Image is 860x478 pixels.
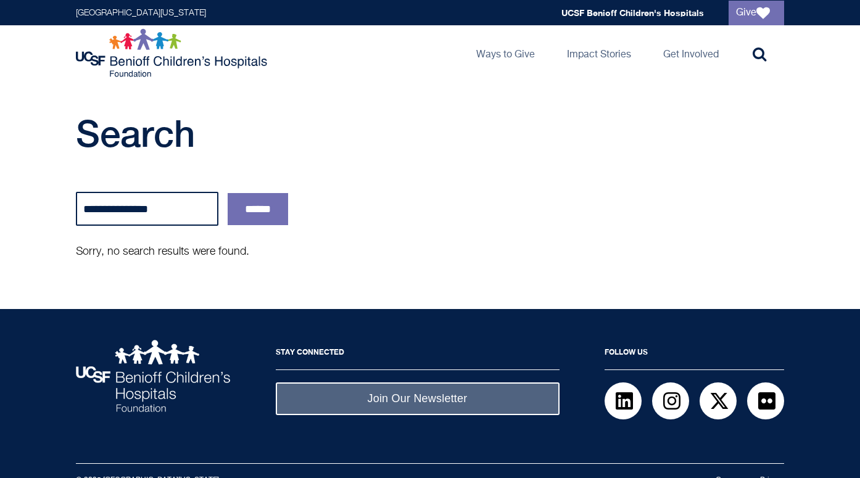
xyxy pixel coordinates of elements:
[76,112,551,155] h1: Search
[276,382,560,415] a: Join Our Newsletter
[653,25,729,81] a: Get Involved
[276,340,560,370] h2: Stay Connected
[729,1,784,25] a: Give
[605,340,784,370] h2: Follow Us
[76,28,270,78] img: Logo for UCSF Benioff Children's Hospitals Foundation
[466,25,545,81] a: Ways to Give
[76,340,230,412] img: UCSF Benioff Children's Hospitals
[561,7,704,18] a: UCSF Benioff Children's Hospitals
[76,244,508,260] p: Sorry, no search results were found.
[76,9,206,17] a: [GEOGRAPHIC_DATA][US_STATE]
[557,25,641,81] a: Impact Stories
